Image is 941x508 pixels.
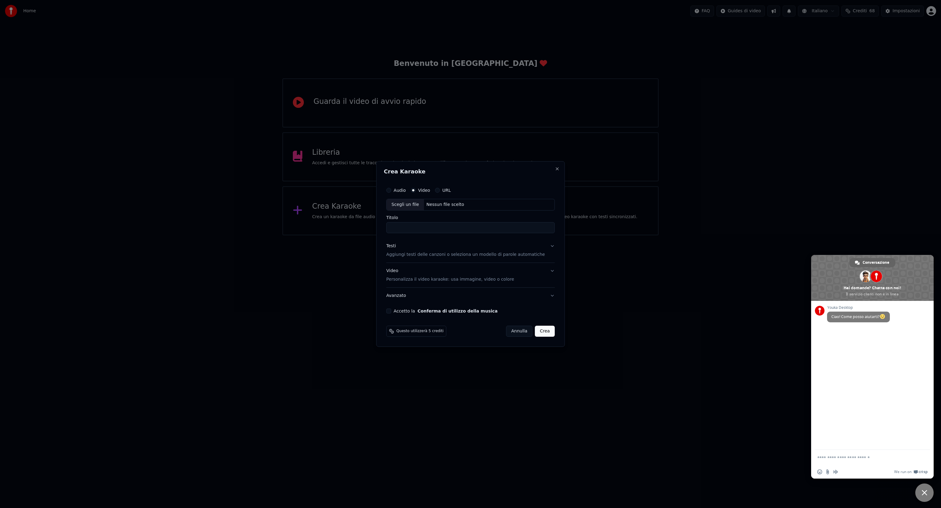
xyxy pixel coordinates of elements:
button: Avanzato [386,288,555,304]
label: Accetto la [394,309,497,313]
label: Audio [394,188,406,192]
h2: Crea Karaoke [384,169,557,174]
div: Scegli un file [387,199,424,210]
label: Titolo [386,215,555,220]
div: Video [386,268,514,282]
button: TestiAggiungi testi delle canzoni o seleziona un modello di parole automatiche [386,238,555,263]
button: Annulla [506,326,533,337]
p: Personalizza il video karaoke: usa immagine, video o colore [386,276,514,282]
button: Crea [535,326,555,337]
p: Aggiungi testi delle canzoni o seleziona un modello di parole automatiche [386,252,545,258]
label: Video [418,188,430,192]
span: Conversazione [863,258,889,267]
div: Conversazione [849,258,895,267]
label: URL [442,188,451,192]
span: Questo utilizzerà 5 crediti [396,329,444,334]
div: Testi [386,243,396,249]
button: Accetto la [418,309,498,313]
div: Nessun file scelto [424,202,467,208]
button: VideoPersonalizza il video karaoke: usa immagine, video o colore [386,263,555,287]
